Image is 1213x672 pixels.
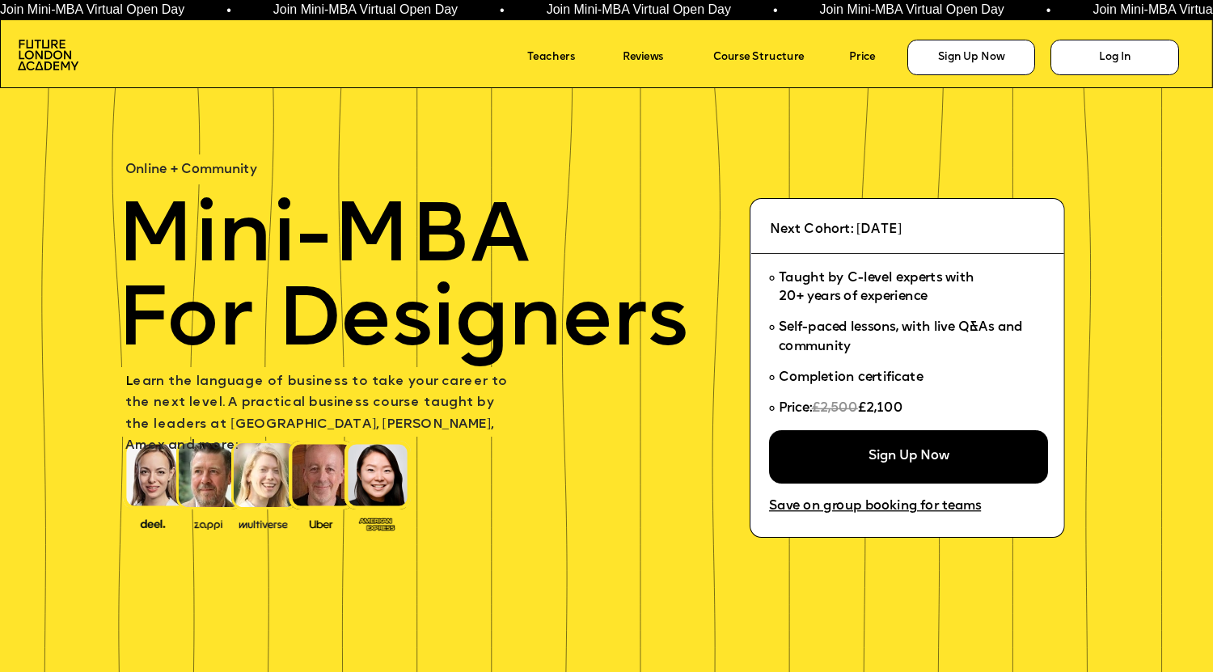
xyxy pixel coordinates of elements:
[527,47,604,70] a: Teachers
[811,402,857,415] span: £2,500
[499,4,504,17] span: •
[713,47,838,70] a: Course Structure
[185,517,233,530] img: image-b2f1584c-cbf7-4a77-bbe0-f56ae6ee31f2.png
[778,402,811,415] span: Price:
[623,47,688,70] a: Reviews
[226,4,230,17] span: •
[778,321,1025,353] span: Self-paced lessons, with live Q&As and community
[778,272,974,304] span: Taught by C-level experts with 20+ years of experience
[769,495,1016,520] a: Save on group booking for teams
[353,514,401,532] img: image-93eab660-639c-4de6-957c-4ae039a0235a.png
[125,163,257,176] span: Online + Community
[125,375,133,388] span: L
[858,402,903,415] span: £2,100
[116,281,687,366] span: For Designers
[116,197,530,281] span: Mini-MBA
[125,375,512,452] span: earn the language of business to take your career to the next level. A practical business course ...
[235,515,291,530] img: image-b7d05013-d886-4065-8d38-3eca2af40620.png
[778,371,923,384] span: Completion certificate
[770,223,902,236] span: Next Cohort: [DATE]
[1046,4,1050,17] span: •
[298,517,345,530] img: image-99cff0b2-a396-4aab-8550-cf4071da2cb9.png
[772,4,777,17] span: •
[129,515,177,530] img: image-388f4489-9820-4c53-9b08-f7df0b8d4ae2.png
[18,40,78,70] img: image-aac980e9-41de-4c2d-a048-f29dd30a0068.png
[849,47,896,70] a: Price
